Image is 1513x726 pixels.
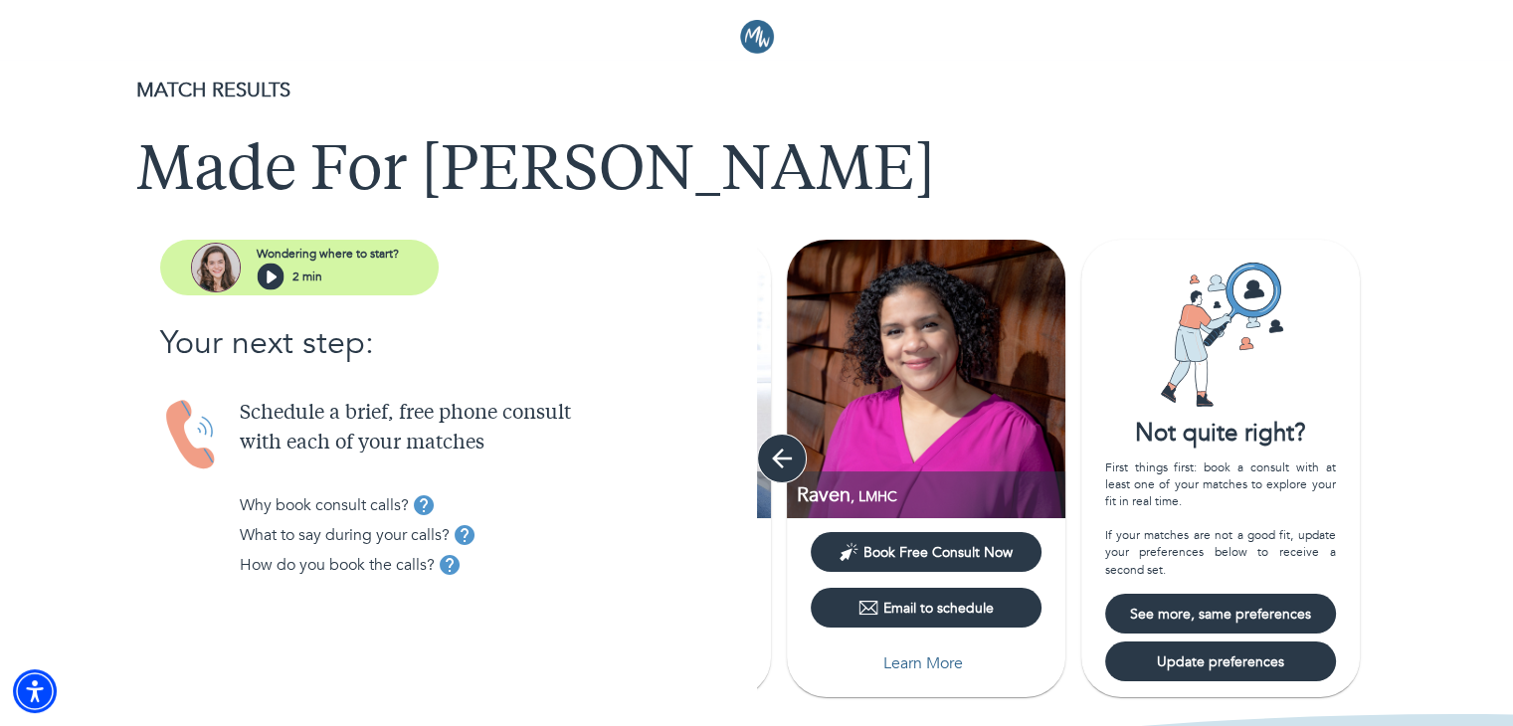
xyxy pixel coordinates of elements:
[240,553,435,577] p: How do you book the calls?
[160,319,757,367] p: Your next step:
[1105,594,1336,634] button: See more, same preferences
[240,523,450,547] p: What to say during your calls?
[1105,641,1336,681] button: Update preferences
[240,493,409,517] p: Why book consult calls?
[160,399,224,471] img: Handset
[13,669,57,713] div: Accessibility Menu
[450,520,479,550] button: tooltip
[1081,417,1360,451] div: Not quite right?
[292,268,322,285] p: 2 min
[136,137,1378,209] h1: Made For [PERSON_NAME]
[740,20,774,54] img: Logo
[409,490,439,520] button: tooltip
[811,643,1041,683] button: Learn More
[811,532,1041,572] button: Book Free Consult Now
[883,651,963,675] p: Learn More
[1105,459,1336,579] div: First things first: book a consult with at least one of your matches to explore your fit in real ...
[797,481,1065,508] p: LMHC
[240,399,757,458] p: Schedule a brief, free phone consult with each of your matches
[191,243,241,292] img: assistant
[257,245,399,263] p: Wondering where to start?
[160,240,439,295] button: assistantWondering where to start?2 min
[863,543,1013,562] span: Book Free Consult Now
[851,487,897,506] span: , LMHC
[1113,652,1328,671] span: Update preferences
[1146,260,1295,409] img: Card icon
[787,240,1065,518] img: Raven Maldonado profile
[1113,605,1328,624] span: See more, same preferences
[136,76,1378,105] p: MATCH RESULTS
[435,550,465,580] button: tooltip
[811,588,1041,628] button: Email to schedule
[858,598,994,618] div: Email to schedule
